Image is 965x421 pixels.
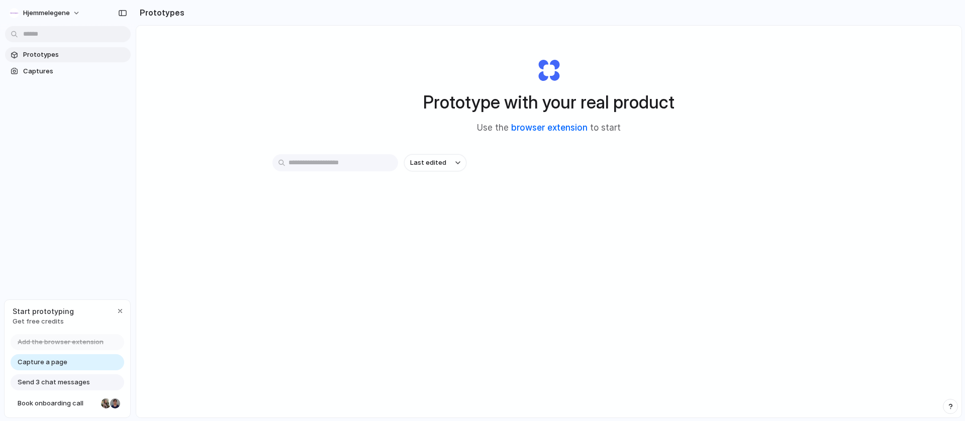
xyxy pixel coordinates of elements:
h1: Prototype with your real product [423,89,674,116]
h2: Prototypes [136,7,184,19]
span: Add the browser extension [18,337,104,347]
span: Last edited [410,158,446,168]
span: Get free credits [13,317,74,327]
span: Book onboarding call [18,398,97,408]
button: Last edited [404,154,466,171]
span: Send 3 chat messages [18,377,90,387]
span: Use the to start [477,122,621,135]
button: Hjemmelegene [5,5,85,21]
a: Captures [5,64,131,79]
a: browser extension [511,123,588,133]
span: Capture a page [18,357,67,367]
a: Prototypes [5,47,131,62]
div: Nicole Kubica [100,397,112,409]
span: Start prototyping [13,306,74,317]
span: Prototypes [23,50,127,60]
div: Christian Iacullo [109,397,121,409]
a: Book onboarding call [11,395,124,411]
span: Hjemmelegene [23,8,70,18]
span: Captures [23,66,127,76]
